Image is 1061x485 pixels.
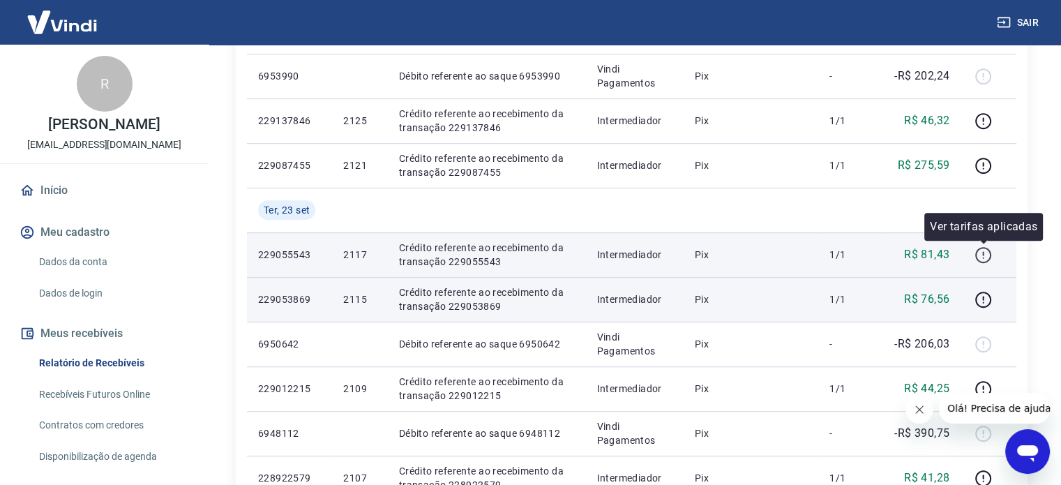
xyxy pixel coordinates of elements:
[829,248,871,262] p: 1/1
[33,248,192,276] a: Dados da conta
[695,248,807,262] p: Pix
[904,112,949,129] p: R$ 46,32
[33,349,192,378] a: Relatório de Recebíveis
[258,471,321,485] p: 228922579
[258,158,321,172] p: 229087455
[597,292,672,306] p: Intermediador
[258,114,321,128] p: 229137846
[829,292,871,306] p: 1/1
[33,442,192,471] a: Disponibilização de agenda
[894,68,949,84] p: -R$ 202,24
[399,426,575,440] p: Débito referente ao saque 6948112
[33,380,192,409] a: Recebíveis Futuros Online
[17,318,192,349] button: Meus recebíveis
[898,157,950,174] p: R$ 275,59
[597,419,672,447] p: Vindi Pagamentos
[695,471,807,485] p: Pix
[33,279,192,308] a: Dados de login
[343,248,376,262] p: 2117
[829,337,871,351] p: -
[695,337,807,351] p: Pix
[399,69,575,83] p: Débito referente ao saque 6953990
[258,426,321,440] p: 6948112
[597,471,672,485] p: Intermediador
[343,114,376,128] p: 2125
[829,158,871,172] p: 1/1
[17,1,107,43] img: Vindi
[258,292,321,306] p: 229053869
[894,336,949,352] p: -R$ 206,03
[258,69,321,83] p: 6953990
[399,375,575,403] p: Crédito referente ao recebimento da transação 229012215
[930,218,1037,235] p: Ver tarifas aplicadas
[343,471,376,485] p: 2107
[258,337,321,351] p: 6950642
[904,246,949,263] p: R$ 81,43
[258,248,321,262] p: 229055543
[829,69,871,83] p: -
[829,382,871,396] p: 1/1
[695,69,807,83] p: Pix
[77,56,133,112] div: R
[695,158,807,172] p: Pix
[904,291,949,308] p: R$ 76,56
[399,151,575,179] p: Crédito referente ao recebimento da transação 229087455
[939,393,1050,424] iframe: Mensagem da empresa
[1005,429,1050,474] iframe: Botão para abrir a janela de mensagens
[27,137,181,152] p: [EMAIL_ADDRESS][DOMAIN_NAME]
[343,292,376,306] p: 2115
[695,426,807,440] p: Pix
[48,117,160,132] p: [PERSON_NAME]
[904,380,949,397] p: R$ 44,25
[829,114,871,128] p: 1/1
[399,107,575,135] p: Crédito referente ao recebimento da transação 229137846
[829,471,871,485] p: 1/1
[258,382,321,396] p: 229012215
[597,330,672,358] p: Vindi Pagamentos
[994,10,1044,36] button: Sair
[343,382,376,396] p: 2109
[264,203,310,217] span: Ter, 23 set
[597,62,672,90] p: Vindi Pagamentos
[695,292,807,306] p: Pix
[829,426,871,440] p: -
[399,285,575,313] p: Crédito referente ao recebimento da transação 229053869
[597,114,672,128] p: Intermediador
[695,114,807,128] p: Pix
[399,241,575,269] p: Crédito referente ao recebimento da transação 229055543
[695,382,807,396] p: Pix
[597,158,672,172] p: Intermediador
[905,396,933,424] iframe: Fechar mensagem
[597,382,672,396] p: Intermediador
[343,158,376,172] p: 2121
[17,175,192,206] a: Início
[399,337,575,351] p: Débito referente ao saque 6950642
[17,217,192,248] button: Meu cadastro
[894,425,949,442] p: -R$ 390,75
[8,10,117,21] span: Olá! Precisa de ajuda?
[597,248,672,262] p: Intermediador
[33,411,192,440] a: Contratos com credores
